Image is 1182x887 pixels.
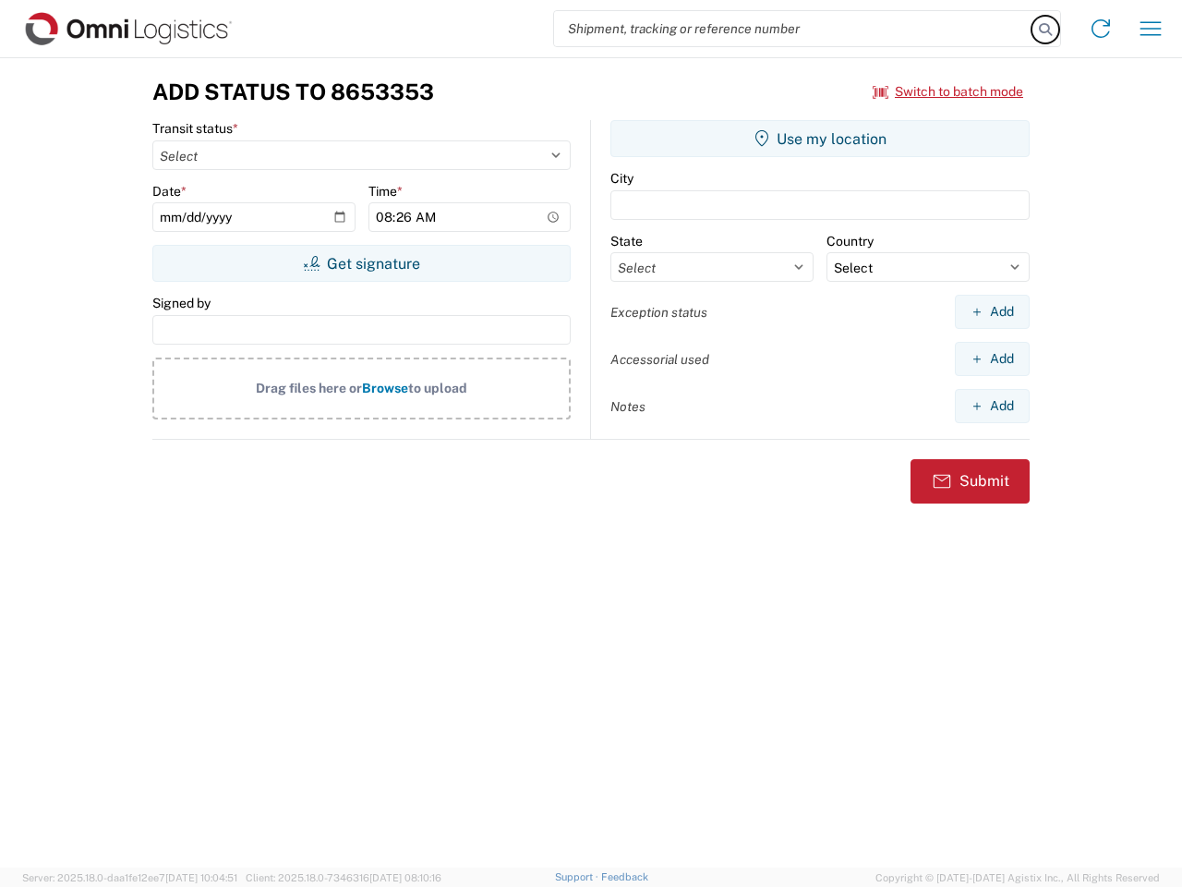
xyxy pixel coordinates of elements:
[610,351,709,368] label: Accessorial used
[610,170,633,187] label: City
[369,872,441,883] span: [DATE] 08:10:16
[554,11,1032,46] input: Shipment, tracking or reference number
[955,389,1030,423] button: Add
[22,872,237,883] span: Server: 2025.18.0-daa1fe12ee7
[601,871,648,882] a: Feedback
[875,869,1160,886] span: Copyright © [DATE]-[DATE] Agistix Inc., All Rights Reserved
[955,342,1030,376] button: Add
[152,79,434,105] h3: Add Status to 8653353
[165,872,237,883] span: [DATE] 10:04:51
[246,872,441,883] span: Client: 2025.18.0-7346316
[610,304,707,321] label: Exception status
[152,183,187,200] label: Date
[152,120,238,137] label: Transit status
[368,183,403,200] label: Time
[362,381,408,395] span: Browse
[152,295,211,311] label: Signed by
[555,871,601,882] a: Support
[152,245,571,282] button: Get signature
[256,381,362,395] span: Drag files here or
[826,233,874,249] label: Country
[610,398,645,415] label: Notes
[911,459,1030,504] button: Submit
[610,120,1030,157] button: Use my location
[408,381,467,395] span: to upload
[610,233,643,249] label: State
[955,295,1030,329] button: Add
[873,77,1023,107] button: Switch to batch mode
